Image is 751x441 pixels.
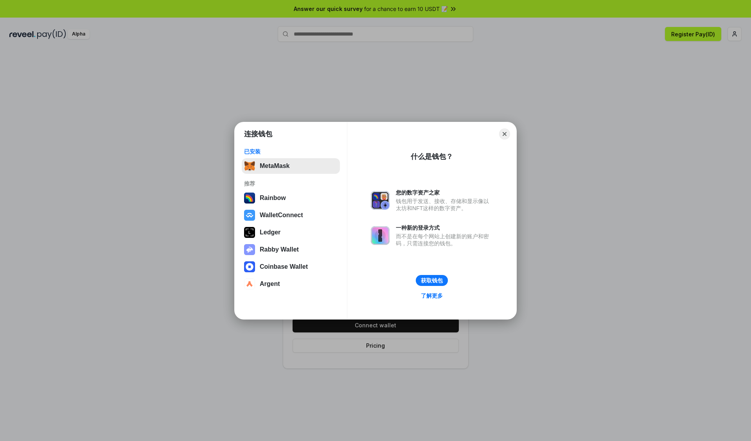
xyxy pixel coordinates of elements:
[242,207,340,223] button: WalletConnect
[242,242,340,257] button: Rabby Wallet
[242,276,340,292] button: Argent
[421,292,443,299] div: 了解更多
[244,227,255,238] img: svg+xml,%3Csvg%20xmlns%3D%22http%3A%2F%2Fwww.w3.org%2F2000%2Fsvg%22%20width%3D%2228%22%20height%3...
[244,244,255,255] img: svg+xml,%3Csvg%20xmlns%3D%22http%3A%2F%2Fwww.w3.org%2F2000%2Fsvg%22%20fill%3D%22none%22%20viewBox...
[244,161,255,171] img: svg+xml,%3Csvg%20fill%3D%22none%22%20height%3D%2233%22%20viewBox%3D%220%200%2035%2033%22%20width%...
[244,193,255,204] img: svg+xml,%3Csvg%20width%3D%22120%22%20height%3D%22120%22%20viewBox%3D%220%200%20120%20120%22%20fil...
[499,129,510,139] button: Close
[260,162,289,170] div: MetaMask
[242,190,340,206] button: Rainbow
[244,210,255,221] img: svg+xml,%3Csvg%20width%3D%2228%22%20height%3D%2228%22%20viewBox%3D%220%200%2028%2028%22%20fill%3D...
[396,224,493,231] div: 一种新的登录方式
[244,129,272,139] h1: 连接钱包
[396,198,493,212] div: 钱包用于发送、接收、存储和显示像以太坊和NFT这样的数字资产。
[396,233,493,247] div: 而不是在每个网站上创建新的账户和密码，只需连接您的钱包。
[260,246,299,253] div: Rabby Wallet
[371,226,390,245] img: svg+xml,%3Csvg%20xmlns%3D%22http%3A%2F%2Fwww.w3.org%2F2000%2Fsvg%22%20fill%3D%22none%22%20viewBox...
[411,152,453,161] div: 什么是钱包？
[371,191,390,210] img: svg+xml,%3Csvg%20xmlns%3D%22http%3A%2F%2Fwww.w3.org%2F2000%2Fsvg%22%20fill%3D%22none%22%20viewBox...
[244,180,338,187] div: 推荐
[416,291,447,301] a: 了解更多
[396,189,493,196] div: 您的数字资产之家
[242,225,340,240] button: Ledger
[242,259,340,275] button: Coinbase Wallet
[421,277,443,284] div: 获取钱包
[260,195,286,202] div: Rainbow
[244,148,338,155] div: 已安装
[260,229,280,236] div: Ledger
[244,261,255,272] img: svg+xml,%3Csvg%20width%3D%2228%22%20height%3D%2228%22%20viewBox%3D%220%200%2028%2028%22%20fill%3D...
[260,280,280,287] div: Argent
[416,275,448,286] button: 获取钱包
[244,279,255,289] img: svg+xml,%3Csvg%20width%3D%2228%22%20height%3D%2228%22%20viewBox%3D%220%200%2028%2028%22%20fill%3D...
[242,158,340,174] button: MetaMask
[260,263,308,270] div: Coinbase Wallet
[260,212,303,219] div: WalletConnect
